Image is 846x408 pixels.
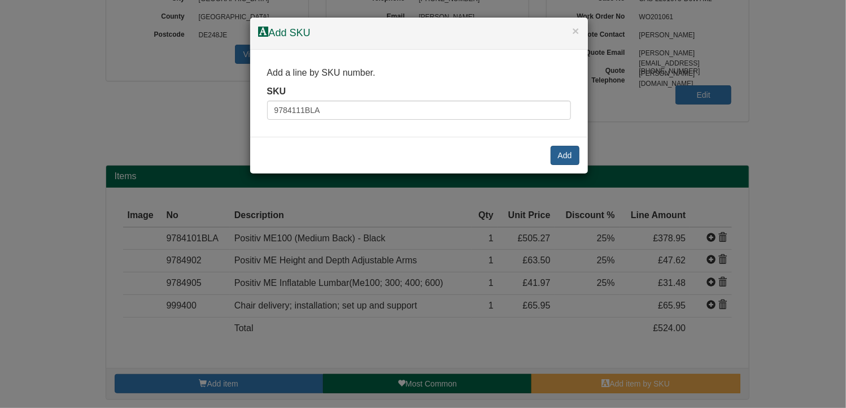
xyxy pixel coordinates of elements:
[267,85,286,98] label: SKU
[267,67,571,80] p: Add a line by SKU number.
[572,25,579,37] button: ×
[267,101,571,120] input: Type SKU
[259,26,579,41] h4: Add SKU
[551,146,579,165] button: Add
